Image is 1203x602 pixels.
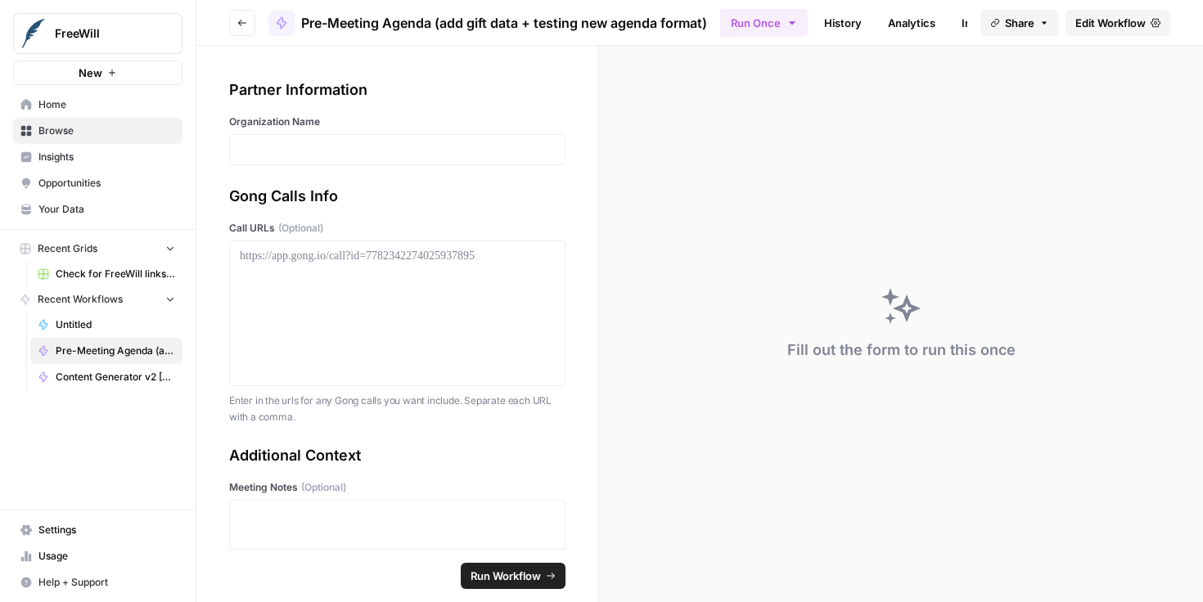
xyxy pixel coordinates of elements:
[56,267,175,281] span: Check for FreeWill links on partner's external website
[55,25,154,42] span: FreeWill
[13,61,182,85] button: New
[952,10,1019,36] a: Integrate
[30,312,182,338] a: Untitled
[229,444,565,467] div: Additional Context
[229,79,565,101] div: Partner Information
[13,517,182,543] a: Settings
[13,236,182,261] button: Recent Grids
[13,543,182,569] a: Usage
[229,480,565,495] label: Meeting Notes
[38,241,97,256] span: Recent Grids
[980,10,1059,36] button: Share
[13,569,182,595] button: Help + Support
[13,118,182,144] a: Browse
[13,13,182,54] button: Workspace: FreeWill
[13,196,182,222] a: Your Data
[878,10,945,36] a: Analytics
[38,176,175,191] span: Opportunities
[19,19,48,48] img: FreeWill Logo
[38,575,175,590] span: Help + Support
[38,124,175,138] span: Browse
[13,92,182,118] a: Home
[13,170,182,196] a: Opportunities
[229,115,565,129] label: Organization Name
[461,563,565,589] button: Run Workflow
[301,480,346,495] span: (Optional)
[1005,15,1034,31] span: Share
[38,202,175,217] span: Your Data
[56,317,175,332] span: Untitled
[720,9,808,37] button: Run Once
[278,221,323,236] span: (Optional)
[1075,15,1146,31] span: Edit Workflow
[787,339,1016,362] div: Fill out the form to run this once
[268,10,707,36] a: Pre-Meeting Agenda (add gift data + testing new agenda format)
[1066,10,1170,36] a: Edit Workflow
[38,549,175,564] span: Usage
[814,10,872,36] a: History
[471,568,541,584] span: Run Workflow
[13,144,182,170] a: Insights
[56,370,175,384] span: Content Generator v2 [DRAFT]
[38,292,123,307] span: Recent Workflows
[38,523,175,537] span: Settings
[301,13,707,33] span: Pre-Meeting Agenda (add gift data + testing new agenda format)
[229,185,565,208] div: Gong Calls Info
[30,338,182,364] a: Pre-Meeting Agenda (add gift data + testing new agenda format)
[56,344,175,358] span: Pre-Meeting Agenda (add gift data + testing new agenda format)
[13,287,182,312] button: Recent Workflows
[30,364,182,390] a: Content Generator v2 [DRAFT]
[38,97,175,112] span: Home
[79,65,102,81] span: New
[30,261,182,287] a: Check for FreeWill links on partner's external website
[38,150,175,164] span: Insights
[229,393,565,425] p: Enter in the urls for any Gong calls you want include. Separate each URL with a comma.
[229,221,565,236] label: Call URLs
